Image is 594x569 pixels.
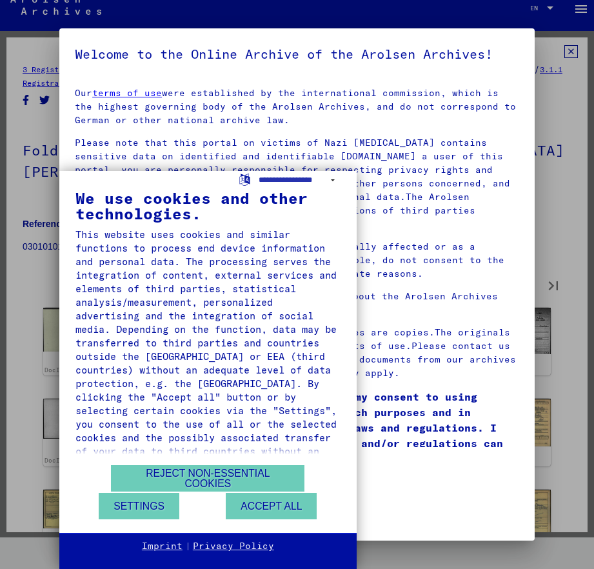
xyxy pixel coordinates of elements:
a: Imprint [142,540,183,553]
button: Reject non-essential cookies [111,465,304,492]
button: Settings [99,493,179,519]
div: This website uses cookies and similar functions to process end device information and personal da... [75,228,341,472]
button: Accept all [226,493,317,519]
div: We use cookies and other technologies. [75,190,341,221]
a: Privacy Policy [193,540,274,553]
